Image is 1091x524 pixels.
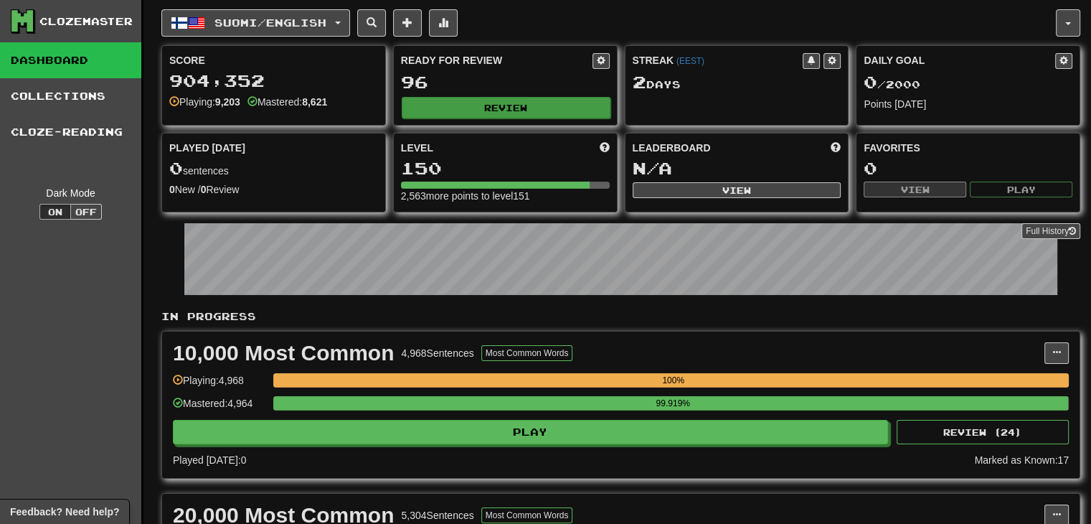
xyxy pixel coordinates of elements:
[401,141,433,155] span: Level
[1021,223,1080,239] a: Full History
[676,56,704,66] a: (EEST)
[401,53,592,67] div: Ready for Review
[401,159,610,177] div: 150
[161,309,1080,324] p: In Progress
[864,159,1072,177] div: 0
[169,182,378,197] div: New / Review
[633,73,841,92] div: Day s
[402,97,610,118] button: Review
[864,141,1072,155] div: Favorites
[70,204,102,220] button: Off
[633,72,646,92] span: 2
[215,96,240,108] strong: 9,203
[173,373,266,397] div: Playing: 4,968
[11,186,131,200] div: Dark Mode
[169,95,240,109] div: Playing:
[39,204,71,220] button: On
[401,346,473,360] div: 4,968 Sentences
[173,454,246,466] span: Played [DATE]: 0
[214,17,326,29] span: Suomi / English
[201,184,207,195] strong: 0
[278,396,1068,411] div: 99.919%
[10,505,119,519] span: Open feedback widget
[831,141,841,155] span: This week in points, UTC
[633,141,711,155] span: Leaderboard
[429,9,458,37] button: More stats
[173,342,394,364] div: 10,000 Most Common
[864,72,877,92] span: 0
[864,97,1072,111] div: Points [DATE]
[393,9,422,37] button: Add sentence to collection
[897,420,1069,444] button: Review (24)
[169,53,378,67] div: Score
[169,158,183,178] span: 0
[247,95,327,109] div: Mastered:
[864,182,966,197] button: View
[401,508,473,523] div: 5,304 Sentences
[401,189,610,203] div: 2,563 more points to level 151
[173,396,266,420] div: Mastered: 4,964
[169,159,378,178] div: sentences
[633,182,841,198] button: View
[169,72,378,90] div: 904,352
[974,453,1069,467] div: Marked as Known: 17
[633,158,672,178] span: N/A
[600,141,610,155] span: Score more points to level up
[278,373,1069,388] div: 100%
[481,345,573,361] button: Most Common Words
[302,96,327,108] strong: 8,621
[161,9,350,37] button: Suomi/English
[481,507,573,523] button: Most Common Words
[401,73,610,91] div: 96
[39,14,133,29] div: Clozemaster
[864,53,1055,69] div: Daily Goal
[633,53,803,67] div: Streak
[169,141,245,155] span: Played [DATE]
[357,9,386,37] button: Search sentences
[169,184,175,195] strong: 0
[864,78,920,90] span: / 2000
[970,182,1072,197] button: Play
[173,420,888,444] button: Play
